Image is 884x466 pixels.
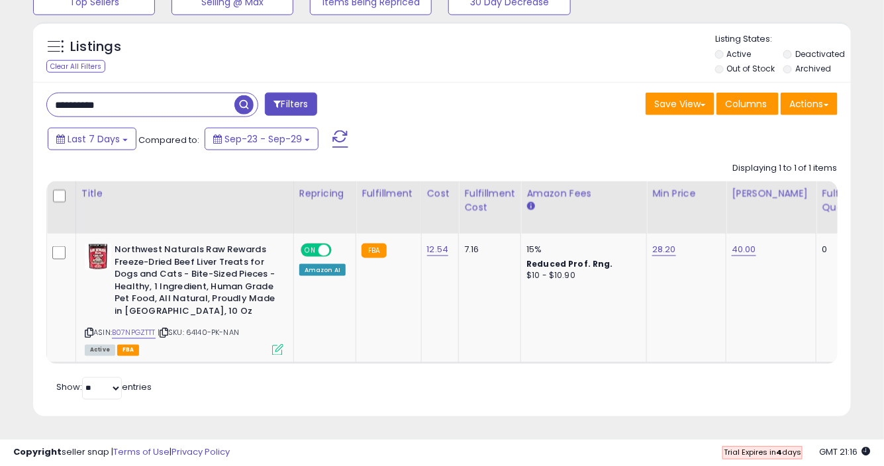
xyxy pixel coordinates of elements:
[727,48,752,60] label: Active
[732,187,810,201] div: [PERSON_NAME]
[732,162,838,175] div: Displaying 1 to 1 of 1 items
[822,187,867,214] div: Fulfillable Quantity
[85,244,283,354] div: ASIN:
[46,60,105,73] div: Clear All Filters
[526,244,636,256] div: 15%
[224,132,302,146] span: Sep-23 - Sep-29
[299,264,346,276] div: Amazon AI
[158,328,239,338] span: | SKU: 64140-PK-NAN
[822,244,863,256] div: 0
[112,328,156,339] a: B07NPGZTTT
[427,187,454,201] div: Cost
[526,270,636,281] div: $10 - $10.90
[652,187,720,201] div: Min Price
[795,48,845,60] label: Deactivated
[85,244,111,270] img: 51FhGP3nBPL._SL40_.jpg
[205,128,319,150] button: Sep-23 - Sep-29
[56,381,152,394] span: Show: entries
[70,38,121,56] h5: Listings
[716,93,779,115] button: Columns
[138,134,199,146] span: Compared to:
[13,445,62,458] strong: Copyright
[13,446,230,459] div: seller snap | |
[265,93,317,116] button: Filters
[362,244,386,258] small: FBA
[115,244,275,320] b: Northwest Naturals Raw Rewards Freeze-Dried Beef Liver Treats for Dogs and Cats - Bite-Sized Piec...
[172,445,230,458] a: Privacy Policy
[85,345,115,356] span: All listings currently available for purchase on Amazon
[526,258,613,269] b: Reduced Prof. Rng.
[302,245,319,256] span: ON
[362,187,415,201] div: Fulfillment
[464,187,515,214] div: Fulfillment Cost
[48,128,136,150] button: Last 7 Days
[427,243,449,256] a: 12.54
[81,187,288,201] div: Title
[464,244,511,256] div: 7.16
[795,63,831,74] label: Archived
[652,243,676,256] a: 28.20
[820,445,871,458] span: 2025-10-7 21:16 GMT
[781,93,838,115] button: Actions
[646,93,714,115] button: Save View
[724,447,801,457] span: Trial Expires in days
[68,132,120,146] span: Last 7 Days
[113,445,170,458] a: Terms of Use
[526,201,534,212] small: Amazon Fees.
[727,63,775,74] label: Out of Stock
[715,33,851,46] p: Listing States:
[776,447,782,457] b: 4
[299,187,350,201] div: Repricing
[526,187,641,201] div: Amazon Fees
[732,243,756,256] a: 40.00
[117,345,140,356] span: FBA
[725,97,767,111] span: Columns
[330,245,351,256] span: OFF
